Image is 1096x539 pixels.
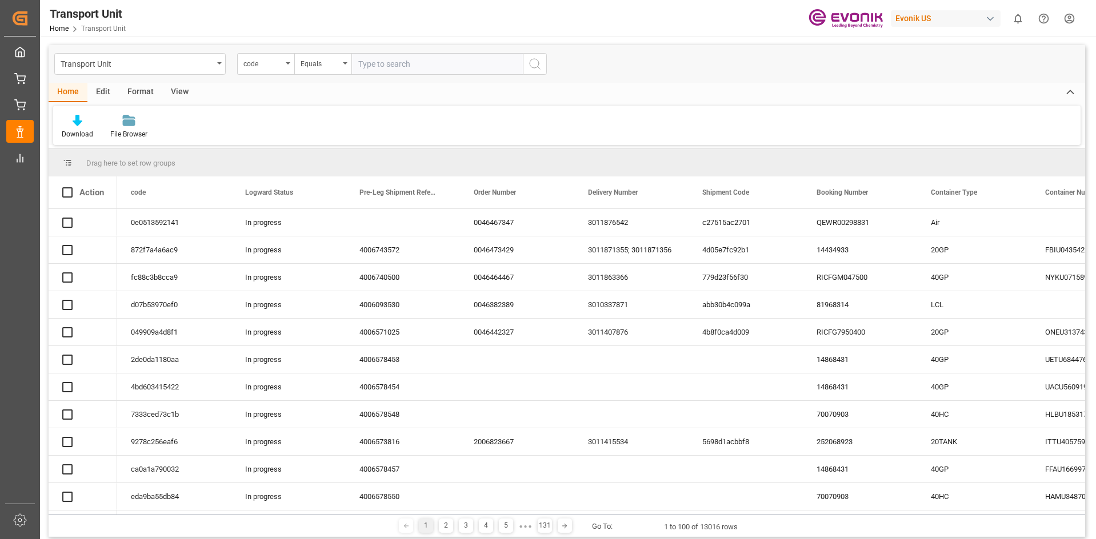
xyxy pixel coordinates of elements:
[86,159,175,167] span: Drag here to set row groups
[346,291,460,318] div: 4006093530
[49,373,117,401] div: Press SPACE to select this row.
[538,518,552,533] div: 131
[917,456,1031,482] div: 40GP
[460,209,574,236] div: 0046467347
[49,319,117,346] div: Press SPACE to select this row.
[117,291,231,318] div: d07b53970ef0
[917,264,1031,291] div: 40GP
[803,483,917,510] div: 70070903
[574,264,689,291] div: 3011863366
[243,56,282,69] div: code
[346,483,460,510] div: 4006578550
[117,319,231,345] div: 049909a4d8f1
[61,56,213,70] div: Transport Unit
[117,346,231,373] div: 2de0da1180aa
[49,209,117,236] div: Press SPACE to select this row.
[346,401,460,428] div: 4006578548
[119,83,162,102] div: Format
[117,264,231,291] div: fc88c3b8cca9
[294,53,351,75] button: open menu
[231,373,346,400] div: In progress
[231,483,346,510] div: In progress
[523,53,547,75] button: search button
[359,188,436,196] span: Pre-Leg Shipment Reference Evonik
[231,346,346,373] div: In progress
[346,346,460,373] div: 4006578453
[231,319,346,345] div: In progress
[917,291,1031,318] div: LCL
[346,428,460,455] div: 4006573816
[803,291,917,318] div: 81968314
[245,188,293,196] span: Logward Status
[231,428,346,455] div: In progress
[49,346,117,373] div: Press SPACE to select this row.
[117,483,231,510] div: eda9ba55db84
[87,83,119,102] div: Edit
[49,264,117,291] div: Press SPACE to select this row.
[346,264,460,291] div: 4006740500
[809,9,883,29] img: Evonik-brand-mark-Deep-Purple-RGB.jpeg_1700498283.jpeg
[460,428,574,455] div: 2006823667
[49,291,117,319] div: Press SPACE to select this row.
[117,236,231,263] div: 872f7a4a6ac9
[803,456,917,482] div: 14868431
[231,456,346,482] div: In progress
[50,5,126,22] div: Transport Unit
[231,236,346,263] div: In progress
[689,291,803,318] div: abb30b4c099a
[346,373,460,400] div: 4006578454
[460,236,574,263] div: 0046473429
[49,483,117,510] div: Press SPACE to select this row.
[664,521,738,533] div: 1 to 100 of 13016 rows
[62,129,93,139] div: Download
[117,456,231,482] div: ca0a1a790032
[459,518,473,533] div: 3
[117,209,231,236] div: 0e0513592141
[499,518,513,533] div: 5
[49,428,117,456] div: Press SPACE to select this row.
[917,428,1031,455] div: 20TANK
[803,264,917,291] div: RICFGM047500
[803,346,917,373] div: 14868431
[117,373,231,400] div: 4bd603415422
[574,236,689,263] div: 3011871355; 3011871356
[803,236,917,263] div: 14434933
[460,264,574,291] div: 0046464467
[891,10,1001,27] div: Evonik US
[702,188,749,196] span: Shipment Code
[574,209,689,236] div: 3011876542
[346,319,460,345] div: 4006571025
[131,188,146,196] span: code
[162,83,197,102] div: View
[117,401,231,428] div: 7333ced73c1b
[301,56,339,69] div: Equals
[231,209,346,236] div: In progress
[231,291,346,318] div: In progress
[419,518,433,533] div: 1
[803,209,917,236] div: QEWR00298831
[689,236,803,263] div: 4d05e7fc92b1
[1031,6,1057,31] button: Help Center
[592,521,613,532] div: Go To:
[803,428,917,455] div: 252068923
[346,236,460,263] div: 4006743572
[110,129,147,139] div: File Browser
[460,291,574,318] div: 0046382389
[346,456,460,482] div: 4006578457
[931,188,977,196] span: Container Type
[689,209,803,236] div: c27515ac2701
[803,373,917,400] div: 14868431
[574,291,689,318] div: 3010337871
[439,518,453,533] div: 2
[1005,6,1031,31] button: show 0 new notifications
[49,456,117,483] div: Press SPACE to select this row.
[817,188,868,196] span: Booking Number
[117,428,231,455] div: 9278c256eaf6
[519,522,531,530] div: ● ● ●
[231,264,346,291] div: In progress
[50,25,69,33] a: Home
[917,209,1031,236] div: Air
[49,401,117,428] div: Press SPACE to select this row.
[574,319,689,345] div: 3011407876
[479,518,493,533] div: 4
